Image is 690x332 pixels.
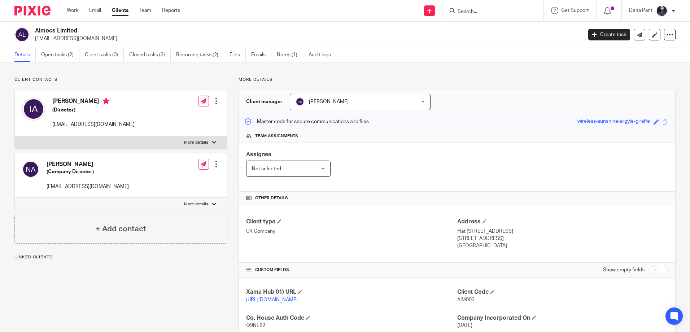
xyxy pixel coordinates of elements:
span: [DATE] [457,323,472,328]
a: Audit logs [309,48,336,62]
span: Not selected [252,166,281,171]
h5: (Company Director) [47,168,129,175]
a: Reports [162,7,180,14]
h2: Aimocs Limited [35,27,469,35]
p: Flat [STREET_ADDRESS] [457,228,668,235]
p: [EMAIL_ADDRESS][DOMAIN_NAME] [35,35,577,42]
input: Search [457,9,522,15]
h4: CUSTOM FIELDS [246,267,457,273]
p: UK Company [246,228,457,235]
p: Master code for secure communications and files [244,118,369,125]
h3: Client manager [246,98,283,105]
span: Team assignments [255,133,298,139]
a: Create task [588,29,630,40]
h4: Client Code [457,288,668,296]
p: [GEOGRAPHIC_DATA] [457,242,668,249]
span: Other details [255,195,288,201]
img: svg%3E [296,97,304,106]
a: Recurring tasks (2) [176,48,224,62]
a: Closed tasks (2) [129,48,171,62]
h5: (Director) [52,106,135,114]
img: dipesh-min.jpg [656,5,668,17]
img: svg%3E [22,161,39,178]
img: svg%3E [22,97,45,121]
a: Team [139,7,151,14]
p: More details [184,201,208,207]
h4: [PERSON_NAME] [52,97,135,106]
h4: Company Incorporated On [457,314,668,322]
p: [STREET_ADDRESS] [457,235,668,242]
a: Work [67,7,78,14]
i: Primary [102,97,110,105]
p: Client contacts [14,77,227,83]
p: [EMAIL_ADDRESS][DOMAIN_NAME] [52,121,135,128]
a: Open tasks (2) [41,48,79,62]
a: Client tasks (0) [85,48,124,62]
a: Details [14,48,36,62]
a: [URL][DOMAIN_NAME] [246,297,298,302]
span: AIM002 [457,297,475,302]
p: More details [184,140,208,145]
span: [PERSON_NAME] [309,99,349,104]
div: wireless-sunshine-argyle-giraffe [577,118,650,126]
label: Show empty fields [603,266,645,274]
p: Delta Pant [629,7,652,14]
span: Assignee [246,152,271,157]
h4: Xama Hub 01) URL [246,288,457,296]
h4: Client type [246,218,457,226]
span: Get Support [561,8,589,13]
p: Linked clients [14,254,227,260]
img: Pixie [14,6,51,16]
h4: Co. House Auth Code [246,314,457,322]
p: [EMAIL_ADDRESS][DOMAIN_NAME] [47,183,129,190]
span: Q9NL82 [246,323,265,328]
a: Emails [251,48,271,62]
a: Files [230,48,246,62]
a: Email [89,7,101,14]
p: More details [239,77,676,83]
h4: Address [457,218,668,226]
a: Clients [112,7,128,14]
h4: + Add contact [96,223,146,235]
a: Notes (1) [277,48,303,62]
img: svg%3E [14,27,30,42]
h4: [PERSON_NAME] [47,161,129,168]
